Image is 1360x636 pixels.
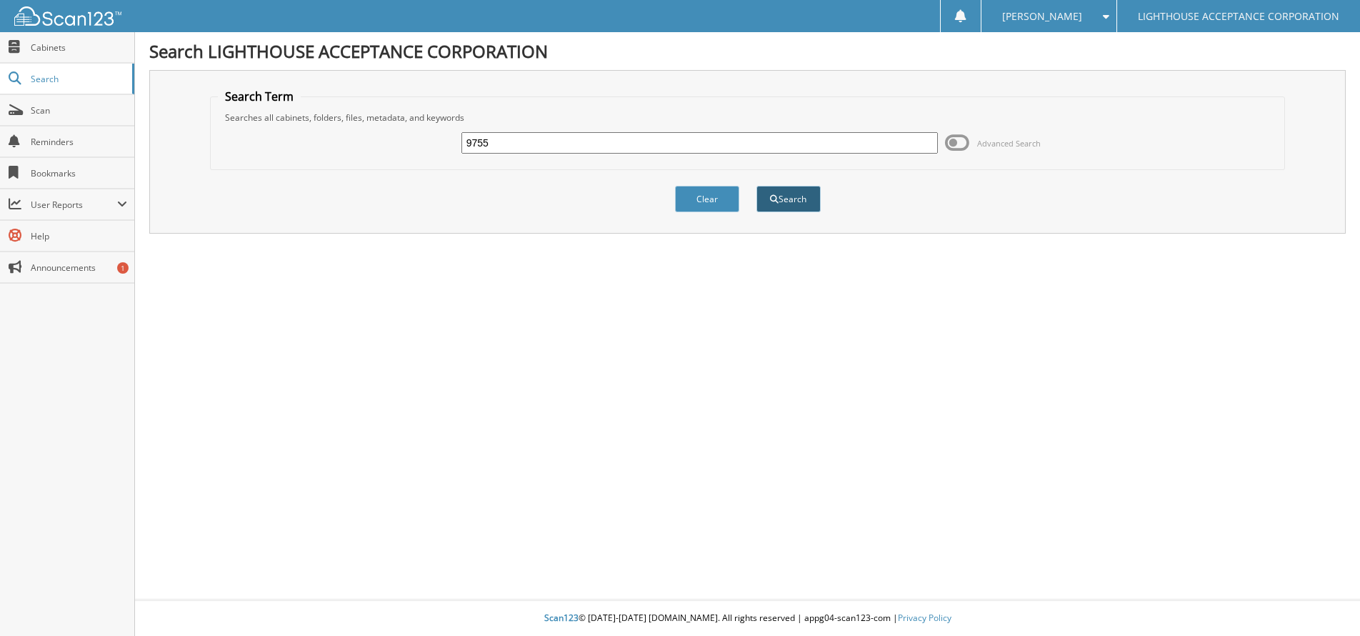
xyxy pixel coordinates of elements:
span: Cabinets [31,41,127,54]
span: Announcements [31,262,127,274]
div: Searches all cabinets, folders, files, metadata, and keywords [218,111,1278,124]
span: Bookmarks [31,167,127,179]
legend: Search Term [218,89,301,104]
span: Scan123 [544,612,579,624]
div: 1 [117,262,129,274]
button: Search [756,186,821,212]
span: Help [31,230,127,242]
h1: Search LIGHTHOUSE ACCEPTANCE CORPORATION [149,39,1346,63]
span: Search [31,73,125,85]
button: Clear [675,186,739,212]
img: scan123-logo-white.svg [14,6,121,26]
span: Reminders [31,136,127,148]
span: User Reports [31,199,117,211]
span: Scan [31,104,127,116]
span: [PERSON_NAME] [1002,12,1082,21]
a: Privacy Policy [898,612,951,624]
iframe: Chat Widget [1289,567,1360,636]
span: LIGHTHOUSE ACCEPTANCE CORPORATION [1138,12,1339,21]
div: © [DATE]-[DATE] [DOMAIN_NAME]. All rights reserved | appg04-scan123-com | [135,601,1360,636]
span: Advanced Search [977,138,1041,149]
